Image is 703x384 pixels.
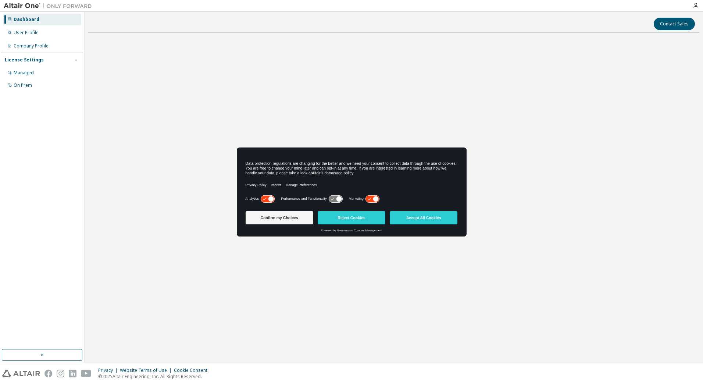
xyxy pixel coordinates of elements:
[174,367,212,373] div: Cookie Consent
[69,370,76,377] img: linkedin.svg
[2,370,40,377] img: altair_logo.svg
[14,70,34,76] div: Managed
[14,17,39,22] div: Dashboard
[120,367,174,373] div: Website Terms of Use
[654,18,695,30] button: Contact Sales
[4,2,96,10] img: Altair One
[44,370,52,377] img: facebook.svg
[57,370,64,377] img: instagram.svg
[81,370,92,377] img: youtube.svg
[5,57,44,63] div: License Settings
[98,367,120,373] div: Privacy
[98,373,212,380] p: © 2025 Altair Engineering, Inc. All Rights Reserved.
[14,30,39,36] div: User Profile
[14,82,32,88] div: On Prem
[14,43,49,49] div: Company Profile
